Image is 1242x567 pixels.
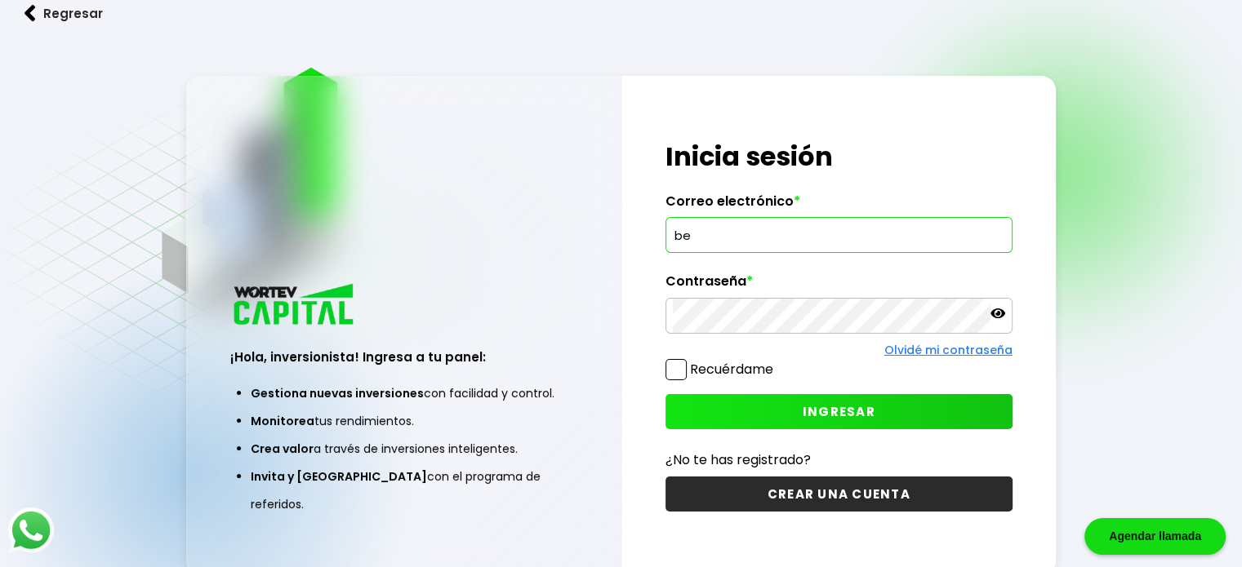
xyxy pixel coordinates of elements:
label: Correo electrónico [666,193,1013,218]
img: flecha izquierda [24,5,36,22]
input: hola@wortev.capital [673,218,1005,252]
li: con el programa de referidos. [251,463,557,518]
li: con facilidad y control. [251,379,557,407]
p: ¿No te has registrado? [666,450,1013,470]
li: tus rendimientos. [251,407,557,435]
h1: Inicia sesión [666,137,1013,176]
button: INGRESAR [666,394,1013,429]
span: Gestiona nuevas inversiones [251,385,424,401]
button: CREAR UNA CUENTA [666,476,1013,512]
li: a través de inversiones inteligentes. [251,435,557,463]
img: logo_wortev_capital [230,281,359,330]
span: Crea valor [251,441,314,457]
a: ¿No te has registrado?CREAR UNA CUENTA [666,450,1013,512]
span: INGRESAR [803,403,875,420]
img: logos_whatsapp-icon.242b2217.svg [8,507,54,553]
a: Olvidé mi contraseña [884,342,1013,358]
div: Agendar llamada [1084,518,1226,555]
span: Monitorea [251,413,314,429]
h3: ¡Hola, inversionista! Ingresa a tu panel: [230,348,577,366]
label: Recuérdame [690,360,773,379]
label: Contraseña [666,273,1013,298]
span: Invita y [GEOGRAPHIC_DATA] [251,468,427,485]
